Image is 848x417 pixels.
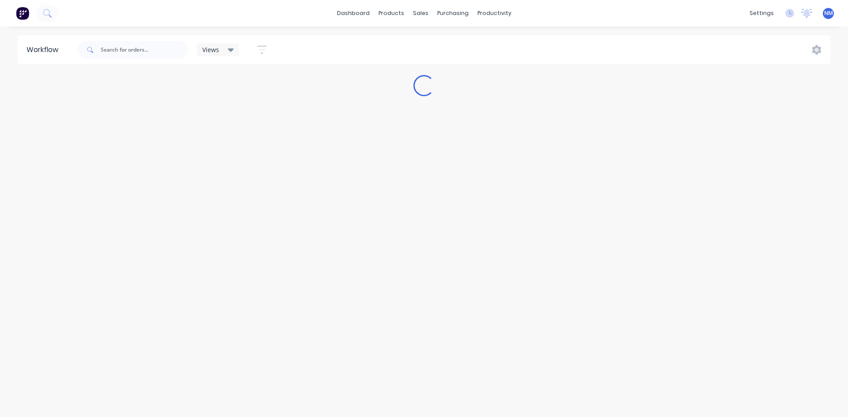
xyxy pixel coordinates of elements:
[824,9,833,17] span: NM
[333,7,374,20] a: dashboard
[409,7,433,20] div: sales
[101,41,188,59] input: Search for orders...
[202,45,219,54] span: Views
[374,7,409,20] div: products
[16,7,29,20] img: Factory
[433,7,473,20] div: purchasing
[745,7,778,20] div: settings
[26,45,63,55] div: Workflow
[473,7,516,20] div: productivity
